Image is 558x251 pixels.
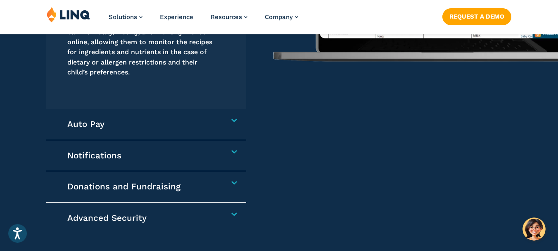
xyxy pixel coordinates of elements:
[109,7,298,34] nav: Primary Navigation
[67,18,212,76] span: Plan meals ahead with confidence. Families can view daily, weekly, and monthly menus online, allo...
[442,8,511,25] a: Request a Demo
[67,119,219,129] h4: Auto Pay
[211,13,242,21] span: Resources
[265,13,298,21] a: Company
[522,218,546,241] button: Hello, have a question? Let’s chat.
[67,213,219,223] h4: Advanced Security
[67,150,219,161] h4: Notifications
[442,7,511,25] nav: Button Navigation
[109,13,137,21] span: Solutions
[109,13,142,21] a: Solutions
[67,181,219,192] h4: Donations and Fundraising
[47,7,90,22] img: LINQ | K‑12 Software
[265,13,293,21] span: Company
[211,13,247,21] a: Resources
[160,13,193,21] a: Experience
